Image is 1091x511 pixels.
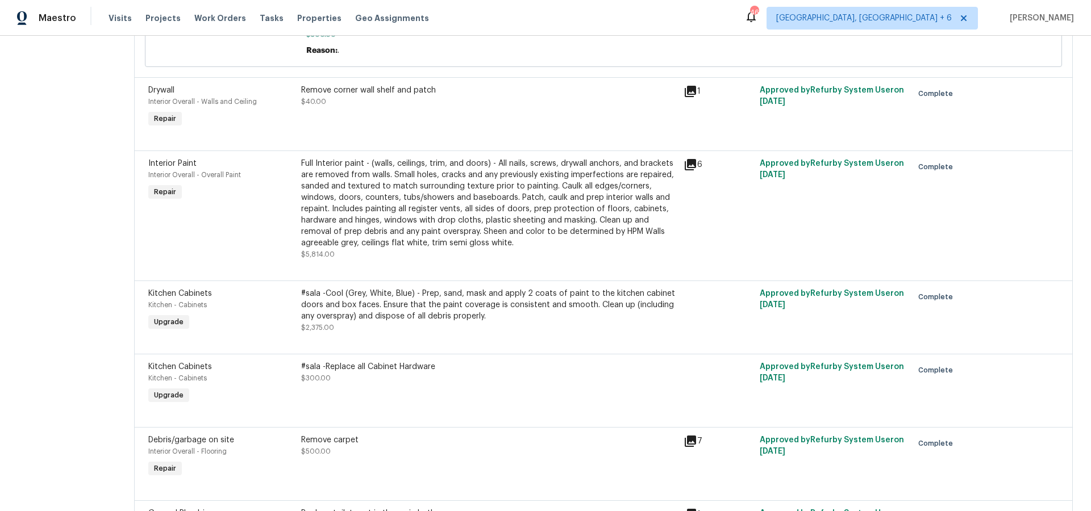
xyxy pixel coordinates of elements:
[301,98,326,105] span: $40.00
[148,448,227,455] span: Interior Overall - Flooring
[301,158,677,249] div: Full Interior paint - (walls, ceilings, trim, and doors) - All nails, screws, drywall anchors, an...
[760,98,785,106] span: [DATE]
[918,365,957,376] span: Complete
[355,12,429,24] span: Geo Assignments
[39,12,76,24] span: Maestro
[918,88,957,99] span: Complete
[301,324,334,331] span: $2,375.00
[684,158,753,171] div: 6
[148,375,207,382] span: Kitchen - Cabinets
[301,434,677,446] div: Remove carpet
[194,12,246,24] span: Work Orders
[684,85,753,98] div: 1
[301,361,677,372] div: #sala -Replace all Cabinet Hardware
[149,389,188,401] span: Upgrade
[750,7,758,18] div: 46
[918,438,957,449] span: Complete
[145,12,181,24] span: Projects
[148,436,234,444] span: Debris/garbage on site
[148,98,257,105] span: Interior Overall - Walls and Ceiling
[297,12,342,24] span: Properties
[148,290,212,298] span: Kitchen Cabinets
[760,171,785,179] span: [DATE]
[260,14,284,22] span: Tasks
[301,375,331,382] span: $300.00
[301,288,677,322] div: #sala -Cool (Grey, White, Blue) - Prep, sand, mask and apply 2 coats of paint to the kitchen cabi...
[338,47,339,55] span: .
[760,363,904,382] span: Approved by Refurby System User on
[1005,12,1074,24] span: [PERSON_NAME]
[760,86,904,106] span: Approved by Refurby System User on
[760,374,785,382] span: [DATE]
[148,171,241,178] span: Interior Overall - Overall Paint
[148,86,174,94] span: Drywall
[760,436,904,455] span: Approved by Refurby System User on
[148,301,207,308] span: Kitchen - Cabinets
[760,301,785,309] span: [DATE]
[918,161,957,173] span: Complete
[109,12,132,24] span: Visits
[776,12,952,24] span: [GEOGRAPHIC_DATA], [GEOGRAPHIC_DATA] + 6
[149,463,181,474] span: Repair
[149,113,181,124] span: Repair
[301,85,677,96] div: Remove corner wall shelf and patch
[149,316,188,328] span: Upgrade
[301,251,335,258] span: $5,814.00
[301,448,331,455] span: $500.00
[149,186,181,198] span: Repair
[760,290,904,309] span: Approved by Refurby System User on
[760,447,785,455] span: [DATE]
[306,47,338,55] span: Reason:
[684,434,753,448] div: 7
[760,160,904,179] span: Approved by Refurby System User on
[148,363,212,371] span: Kitchen Cabinets
[148,160,197,167] span: Interior Paint
[918,291,957,303] span: Complete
